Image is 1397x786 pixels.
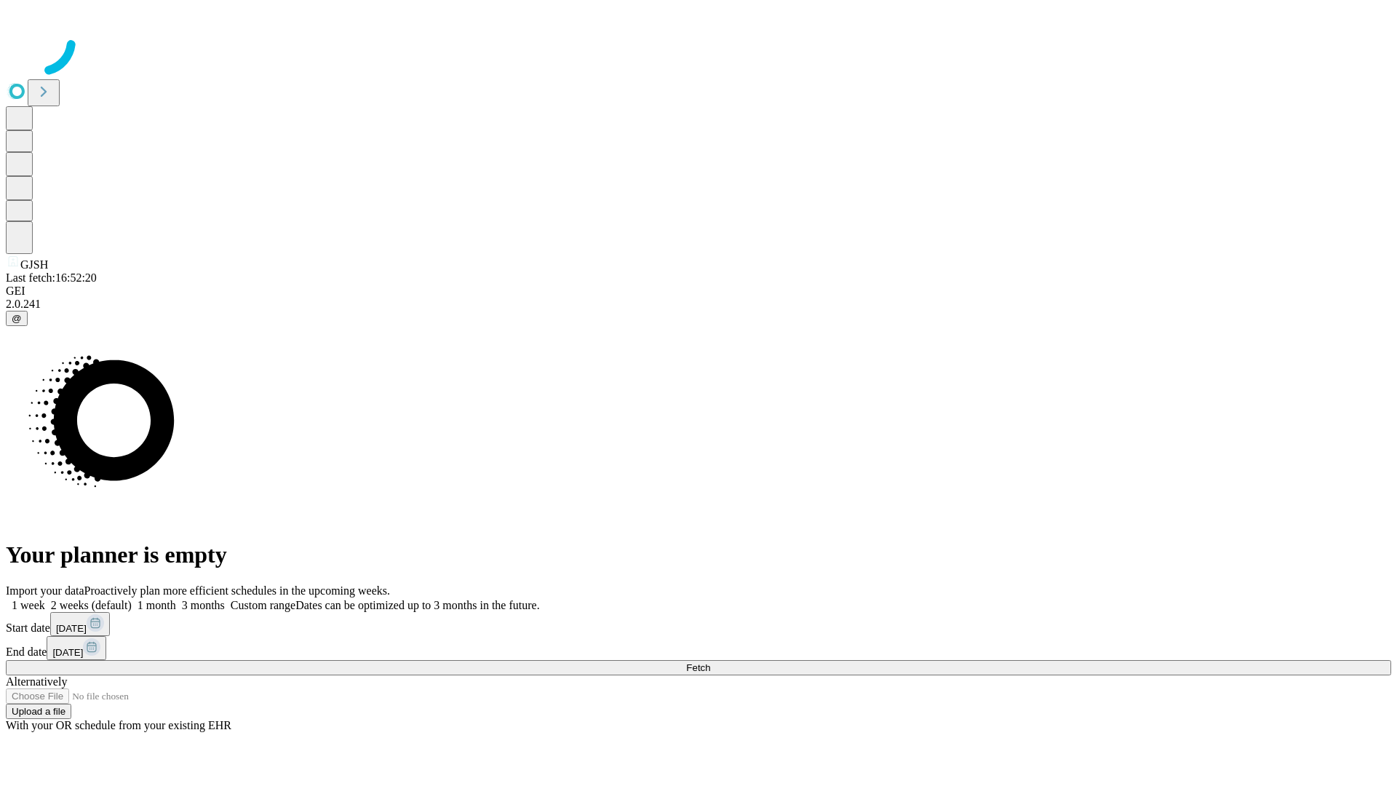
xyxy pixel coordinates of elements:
[6,719,231,731] span: With your OR schedule from your existing EHR
[20,258,48,271] span: GJSH
[295,599,539,611] span: Dates can be optimized up to 3 months in the future.
[6,271,97,284] span: Last fetch: 16:52:20
[231,599,295,611] span: Custom range
[6,660,1391,675] button: Fetch
[138,599,176,611] span: 1 month
[50,612,110,636] button: [DATE]
[52,647,83,658] span: [DATE]
[686,662,710,673] span: Fetch
[6,704,71,719] button: Upload a file
[6,285,1391,298] div: GEI
[6,675,67,688] span: Alternatively
[12,599,45,611] span: 1 week
[6,311,28,326] button: @
[6,584,84,597] span: Import your data
[6,541,1391,568] h1: Your planner is empty
[56,623,87,634] span: [DATE]
[6,298,1391,311] div: 2.0.241
[51,599,132,611] span: 2 weeks (default)
[84,584,390,597] span: Proactively plan more efficient schedules in the upcoming weeks.
[47,636,106,660] button: [DATE]
[6,612,1391,636] div: Start date
[12,313,22,324] span: @
[182,599,225,611] span: 3 months
[6,636,1391,660] div: End date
